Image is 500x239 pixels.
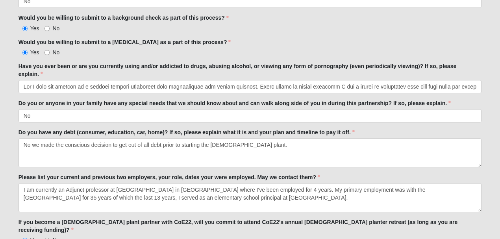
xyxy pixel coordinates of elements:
[30,49,39,56] span: Yes
[44,50,50,55] input: No
[52,25,59,31] span: No
[19,14,229,22] label: Would you be willing to submit to a background check as part of this process?
[19,218,482,234] label: If you become a [DEMOGRAPHIC_DATA] plant partner with CoE22, will you commit to attend CoE22's an...
[44,26,50,31] input: No
[22,26,28,31] input: Yes
[19,128,355,136] label: Do you have any debt (consumer, education, car, home)? If so, please explain what it is and your ...
[52,49,59,56] span: No
[19,62,482,78] label: Have you ever been or are you currently using and/or addicted to drugs, abusing alcohol, or viewi...
[19,99,451,107] label: Do you or anyone in your family have any special needs that we should know about and can walk alo...
[19,173,320,181] label: Please list your current and previous two employers, your role, dates your were employed. May we ...
[22,50,28,55] input: Yes
[19,38,231,46] label: Would you be willing to submit to a [MEDICAL_DATA] as a part of this process?
[30,25,39,31] span: Yes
